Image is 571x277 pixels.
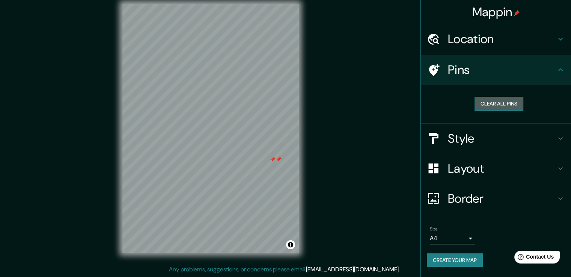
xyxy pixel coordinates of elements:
button: Clear all pins [475,97,523,111]
div: A4 [430,232,475,244]
h4: Mappin [472,5,520,20]
h4: Layout [448,161,556,176]
h4: Pins [448,62,556,77]
img: pin-icon.png [514,10,520,16]
div: Pins [421,55,571,85]
button: Create your map [427,253,483,267]
button: Toggle attribution [286,240,295,249]
div: . [400,265,401,274]
h4: Border [448,191,556,206]
canvas: Map [122,4,299,253]
a: [EMAIL_ADDRESS][DOMAIN_NAME] [306,265,399,273]
div: . [401,265,402,274]
h4: Style [448,131,556,146]
label: Size [430,226,438,232]
div: Style [421,123,571,154]
h4: Location [448,32,556,47]
p: Any problems, suggestions, or concerns please email . [169,265,400,274]
div: Border [421,184,571,214]
iframe: Help widget launcher [504,248,563,269]
div: Location [421,24,571,54]
div: Layout [421,154,571,184]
